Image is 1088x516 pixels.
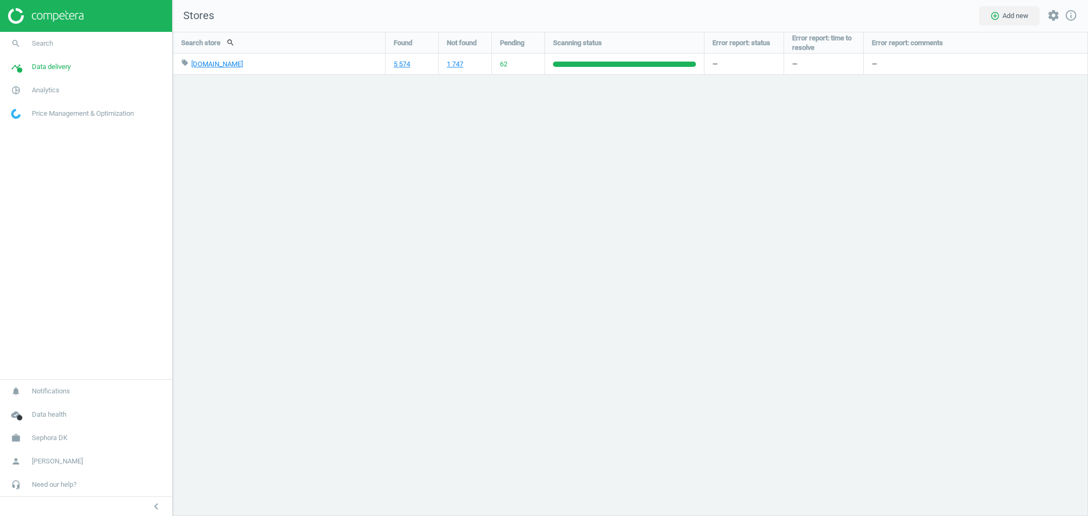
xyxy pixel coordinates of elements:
div: — [704,54,784,74]
i: notifications [6,381,26,401]
i: cloud_done [6,405,26,425]
img: wGWNvw8QSZomAAAAABJRU5ErkJggg== [11,109,21,119]
button: chevron_left [143,500,169,513]
i: info_outline [1065,9,1077,22]
span: Need our help? [32,480,76,489]
div: — [864,54,1088,74]
i: work [6,428,26,448]
span: Analytics [32,85,59,95]
div: Search store [173,32,385,53]
span: Data delivery [32,62,71,72]
button: search [220,33,241,51]
span: Pending [500,38,524,48]
a: [DOMAIN_NAME] [191,60,243,68]
span: Scanning status [553,38,602,48]
img: ajHJNr6hYgQAAAAASUVORK5CYII= [8,8,83,24]
span: Error report: status [712,38,770,48]
button: settings [1042,4,1065,27]
span: [PERSON_NAME] [32,457,83,466]
i: local_offer [181,59,189,66]
a: info_outline [1065,9,1077,23]
a: 5 574 [394,59,410,69]
span: Error report: time to resolve [792,33,855,53]
span: Not found [447,38,477,48]
span: Stores [173,8,214,23]
span: — [792,59,797,69]
i: pie_chart_outlined [6,80,26,100]
span: Error report: comments [872,38,943,48]
a: 1 747 [447,59,463,69]
span: Search [32,39,53,48]
span: Price Management & Optimization [32,109,134,118]
i: add_circle_outline [990,11,1000,21]
button: add_circle_outlineAdd new [979,6,1040,25]
i: search [6,33,26,54]
i: settings [1047,9,1060,22]
i: chevron_left [150,500,163,513]
span: Sephora DK [32,433,67,443]
i: timeline [6,57,26,77]
span: Data health [32,410,66,419]
span: Found [394,38,412,48]
span: 62 [500,59,507,69]
i: person [6,451,26,471]
i: headset_mic [6,475,26,495]
span: Notifications [32,386,70,396]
